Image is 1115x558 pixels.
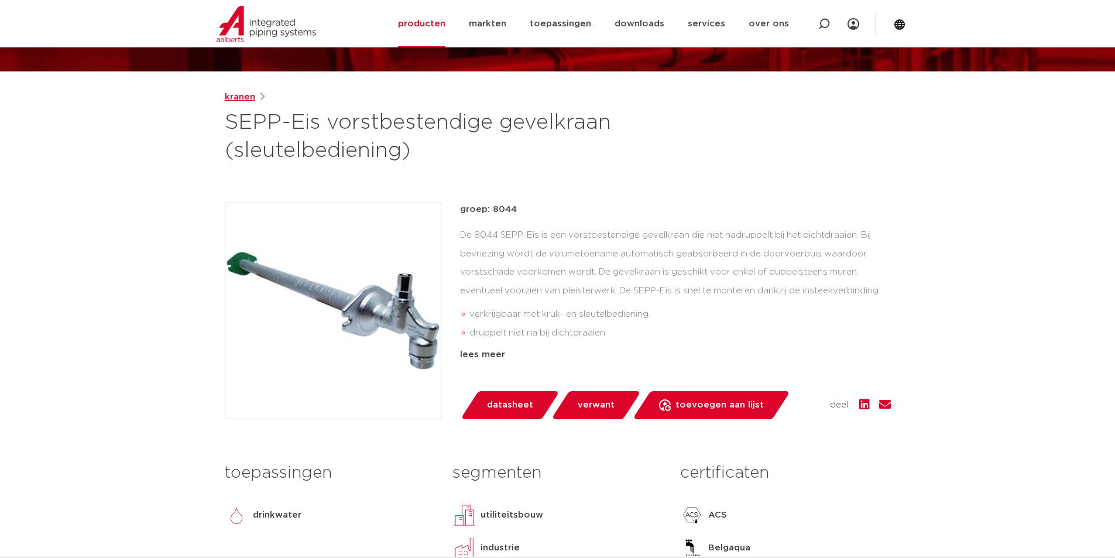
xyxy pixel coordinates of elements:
[225,461,435,485] h3: toepassingen
[469,343,891,361] li: eenvoudige en snelle montage dankzij insteekverbinding
[225,203,441,419] img: Product Image for SEPP-Eis vorstbestendige gevelkraan (sleutelbediening)
[460,348,891,362] div: lees meer
[460,226,891,343] div: De 8044 SEPP-Eis is een vorstbestendige gevelkraan die niet nadruppelt bij het dichtdraaien. Bij ...
[481,508,543,522] p: utiliteitsbouw
[225,109,664,165] h1: SEPP-Eis vorstbestendige gevelkraan (sleutelbediening)
[680,504,704,527] img: ACS
[460,203,891,217] p: groep: 8044
[452,504,476,527] img: utiliteitsbouw
[460,391,560,419] a: datasheet
[253,508,301,522] p: drinkwater
[551,391,641,419] a: verwant
[469,305,891,324] li: verkrijgbaar met kruk- en sleutelbediening.
[487,396,533,415] span: datasheet
[830,398,850,412] span: deel:
[469,324,891,343] li: druppelt niet na bij dichtdraaien
[680,461,890,485] h3: certificaten
[675,396,764,415] span: toevoegen aan lijst
[578,396,615,415] span: verwant
[481,541,520,555] p: industrie
[708,508,727,522] p: ACS
[708,541,750,555] p: Belgaqua
[452,461,663,485] h3: segmenten
[225,504,248,527] img: drinkwater
[225,90,255,104] a: kranen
